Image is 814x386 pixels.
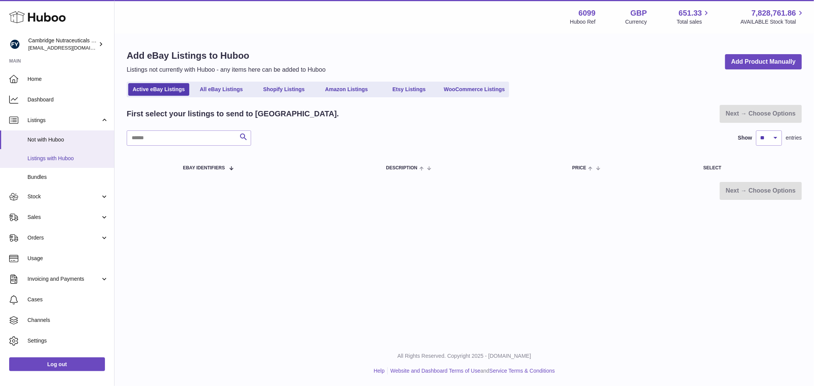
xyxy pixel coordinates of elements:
[27,317,108,324] span: Channels
[28,45,112,51] span: [EMAIL_ADDRESS][DOMAIN_NAME]
[630,8,647,18] strong: GBP
[27,296,108,303] span: Cases
[127,50,326,62] h1: Add eBay Listings to Huboo
[27,174,108,181] span: Bundles
[386,166,417,170] span: Description
[625,18,647,26] div: Currency
[677,8,711,26] a: 651.33 Total sales
[27,117,100,124] span: Listings
[183,166,225,170] span: eBay Identifiers
[740,8,805,26] a: 7,828,761.86 AVAILABLE Stock Total
[191,83,252,96] a: All eBay Listings
[677,18,711,26] span: Total sales
[127,66,326,74] p: Listings not currently with Huboo - any items here can be added to Huboo
[703,166,794,170] div: Select
[738,134,752,142] label: Show
[751,8,796,18] span: 7,828,761.86
[27,136,108,143] span: Not with Huboo
[374,368,385,374] a: Help
[27,193,100,200] span: Stock
[579,8,596,18] strong: 6099
[27,234,100,241] span: Orders
[27,155,108,162] span: Listings with Huboo
[786,134,802,142] span: entries
[572,166,586,170] span: Price
[441,83,508,96] a: WooCommerce Listings
[489,368,555,374] a: Service Terms & Conditions
[27,275,100,283] span: Invoicing and Payments
[9,357,105,371] a: Log out
[127,109,339,119] h2: First select your listings to send to [GEOGRAPHIC_DATA].
[316,83,377,96] a: Amazon Listings
[27,255,108,262] span: Usage
[9,39,21,50] img: internalAdmin-6099@internal.huboo.com
[570,18,596,26] div: Huboo Ref
[27,337,108,344] span: Settings
[379,83,440,96] a: Etsy Listings
[725,54,802,70] a: Add Product Manually
[679,8,702,18] span: 651.33
[27,96,108,103] span: Dashboard
[28,37,97,51] div: Cambridge Nutraceuticals Ltd
[27,214,100,221] span: Sales
[388,367,555,375] li: and
[390,368,480,374] a: Website and Dashboard Terms of Use
[740,18,805,26] span: AVAILABLE Stock Total
[253,83,314,96] a: Shopify Listings
[27,76,108,83] span: Home
[121,352,808,360] p: All Rights Reserved. Copyright 2025 - [DOMAIN_NAME]
[128,83,189,96] a: Active eBay Listings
